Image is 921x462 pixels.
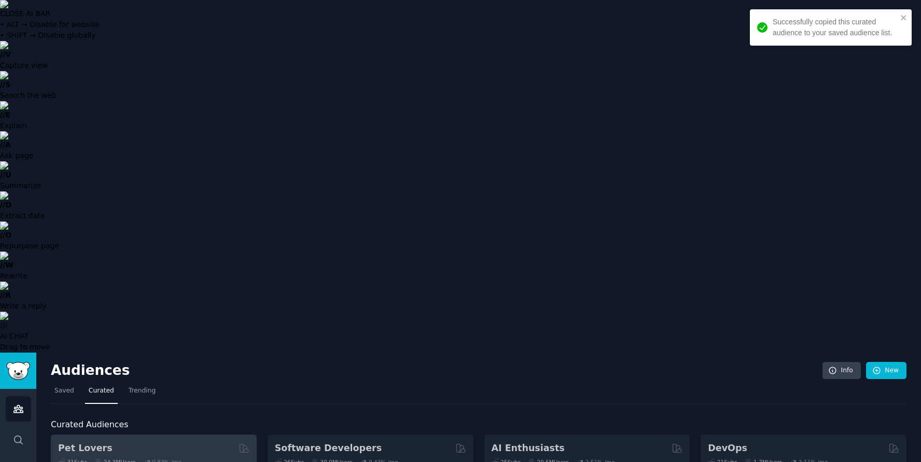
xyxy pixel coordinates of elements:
[866,362,906,380] a: New
[51,383,78,404] a: Saved
[6,362,30,380] img: GummySearch logo
[129,386,156,396] span: Trending
[51,418,128,431] span: Curated Audiences
[51,362,822,379] h2: Audiences
[85,383,118,404] a: Curated
[125,383,159,404] a: Trending
[822,362,861,380] a: Info
[89,386,114,396] span: Curated
[54,386,74,396] span: Saved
